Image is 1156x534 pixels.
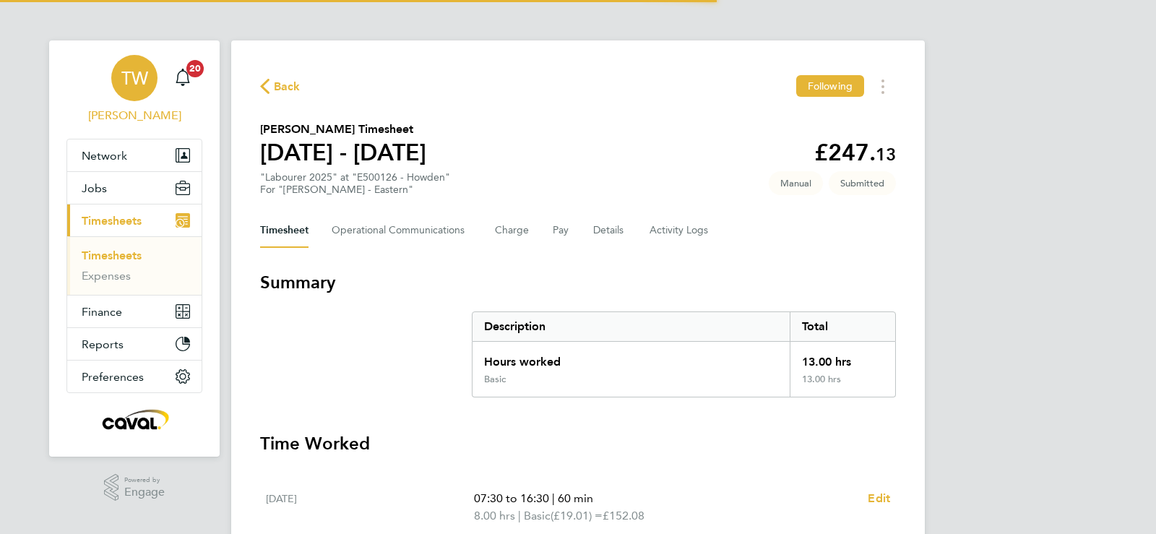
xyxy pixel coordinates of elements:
span: Reports [82,337,124,351]
span: Timesheets [82,214,142,228]
span: This timesheet was manually created. [769,171,823,195]
button: Finance [67,296,202,327]
span: 13 [876,144,896,165]
span: Back [274,78,301,95]
img: caval-logo-retina.png [98,408,171,431]
div: Description [473,312,790,341]
a: Powered byEngage [104,474,165,501]
span: Powered by [124,474,165,486]
span: TW [121,69,148,87]
nav: Main navigation [49,40,220,457]
button: Operational Communications [332,213,472,248]
div: Basic [484,374,506,385]
div: Hours worked [473,342,790,374]
h3: Time Worked [260,432,896,455]
span: Finance [82,305,122,319]
span: Basic [524,507,551,525]
a: Edit [868,490,890,507]
span: 8.00 hrs [474,509,515,522]
button: Network [67,139,202,171]
h1: [DATE] - [DATE] [260,138,426,167]
div: 13.00 hrs [790,342,895,374]
span: Following [808,79,853,92]
h2: [PERSON_NAME] Timesheet [260,121,426,138]
button: Following [796,75,864,97]
div: Summary [472,311,896,397]
span: Engage [124,486,165,499]
button: Charge [495,213,530,248]
div: 13.00 hrs [790,374,895,397]
span: 20 [186,60,204,77]
span: 07:30 to 16:30 [474,491,549,505]
span: This timesheet is Submitted. [829,171,896,195]
h3: Summary [260,271,896,294]
a: Expenses [82,269,131,283]
a: Timesheets [82,249,142,262]
app-decimal: £247. [814,139,896,166]
span: Jobs [82,181,107,195]
div: [DATE] [266,490,474,525]
button: Preferences [67,361,202,392]
a: TW[PERSON_NAME] [66,55,202,124]
span: (£19.01) = [551,509,603,522]
button: Jobs [67,172,202,204]
a: 20 [168,55,197,101]
span: | [518,509,521,522]
div: Timesheets [67,236,202,295]
span: | [552,491,555,505]
button: Timesheets [67,204,202,236]
div: Total [790,312,895,341]
button: Pay [553,213,570,248]
div: "Labourer 2025" at "E500126 - Howden" [260,171,450,196]
button: Back [260,77,301,95]
span: Tim Wells [66,107,202,124]
button: Timesheets Menu [870,75,896,98]
span: 60 min [558,491,593,505]
button: Timesheet [260,213,309,248]
span: Network [82,149,127,163]
button: Activity Logs [650,213,710,248]
span: Preferences [82,370,144,384]
span: Edit [868,491,890,505]
button: Details [593,213,626,248]
button: Reports [67,328,202,360]
div: For "[PERSON_NAME] - Eastern" [260,184,450,196]
span: £152.08 [603,509,644,522]
a: Go to home page [66,408,202,431]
